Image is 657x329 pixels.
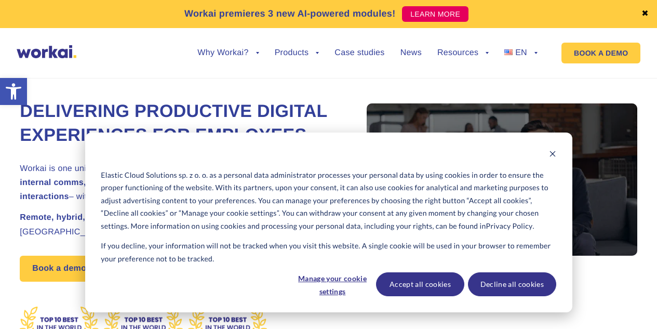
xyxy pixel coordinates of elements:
a: Resources [437,49,489,57]
a: Book a demo [20,256,99,282]
h2: Workai is one unified communication platform that helps you conduct – with no IT skills needed. [20,162,342,204]
a: Why Workai? [197,49,259,57]
button: Manage your cookie settings [292,272,372,296]
span: EN [515,48,527,57]
a: Case studies [334,49,384,57]
p: Elastic Cloud Solutions sp. z o. o. as a personal data administrator processes your personal data... [101,169,556,233]
a: ✖ [641,10,649,18]
p: If you decline, your information will not be tracked when you visit this website. A single cookie... [101,240,556,265]
button: Accept all cookies [376,272,464,296]
button: Dismiss cookie banner [549,149,556,162]
a: LEARN MORE [402,6,468,22]
h1: Delivering Productive Digital Experiences for Employees [20,100,342,148]
a: BOOK A DEMO [561,43,640,63]
div: Play video [367,103,637,256]
a: Products [275,49,319,57]
div: Cookie banner [85,133,572,312]
a: Privacy Policy [486,220,533,233]
strong: Remote, hybrid, or onsite [20,213,124,222]
h2: – great digital employee experience happens in [GEOGRAPHIC_DATA]. [20,210,342,239]
strong: personalized internal comms, improve employee engagement, and measure all interactions [20,164,337,201]
p: Workai premieres 3 new AI-powered modules! [184,7,396,21]
a: News [400,49,422,57]
button: Decline all cookies [468,272,556,296]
